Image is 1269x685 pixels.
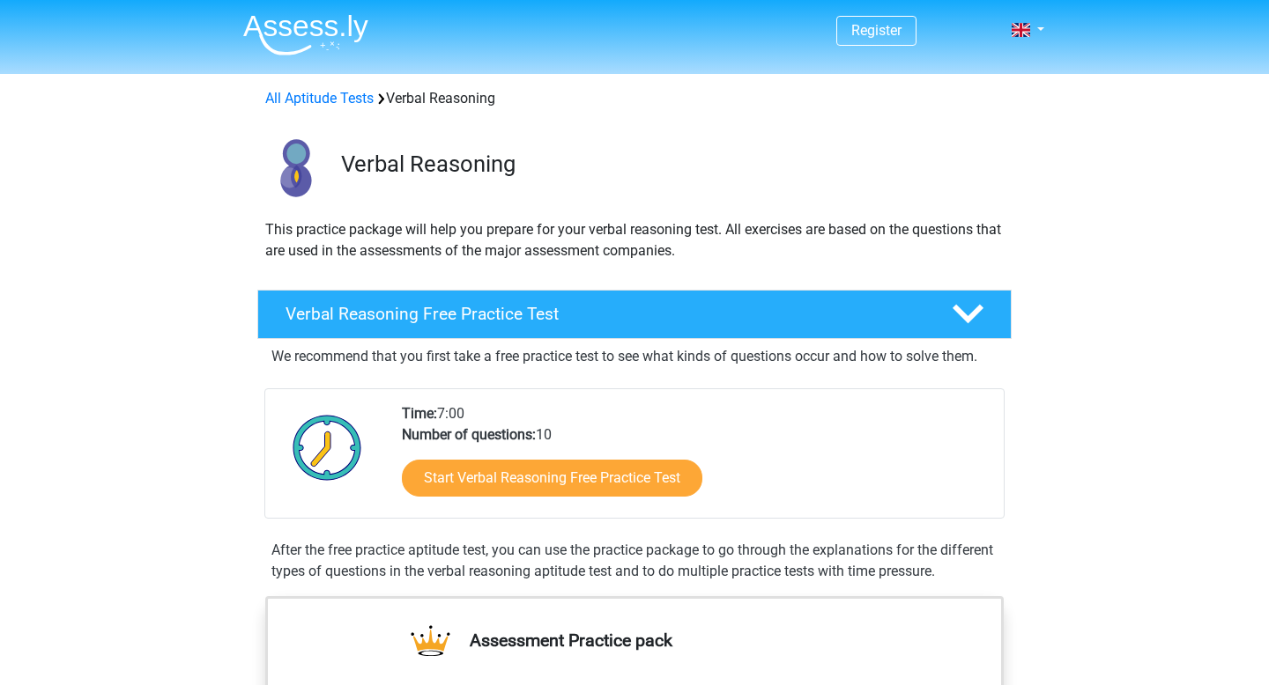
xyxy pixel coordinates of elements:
[402,460,702,497] a: Start Verbal Reasoning Free Practice Test
[283,403,372,491] img: Clock
[258,130,333,205] img: verbal reasoning
[286,304,924,324] h4: Verbal Reasoning Free Practice Test
[243,14,368,55] img: Assessly
[402,405,437,422] b: Time:
[341,151,998,178] h3: Verbal Reasoning
[271,346,998,367] p: We recommend that you first take a free practice test to see what kinds of questions occur and ho...
[265,90,374,107] a: All Aptitude Tests
[258,88,1011,109] div: Verbal Reasoning
[264,540,1005,582] div: After the free practice aptitude test, you can use the practice package to go through the explana...
[851,22,902,39] a: Register
[265,219,1004,261] p: This practice package will help you prepare for your verbal reasoning test. All exercises are bas...
[389,403,1003,518] div: 7:00 10
[402,426,536,443] b: Number of questions:
[250,290,1019,339] a: Verbal Reasoning Free Practice Test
